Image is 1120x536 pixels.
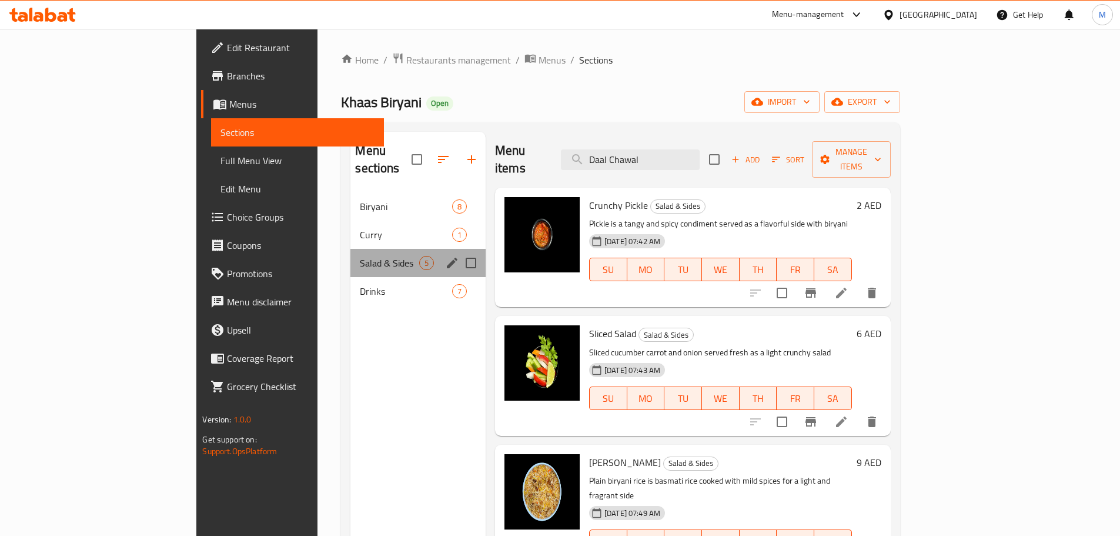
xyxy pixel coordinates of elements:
span: Curry [360,228,452,242]
img: Crunchy Pickle [504,197,580,272]
span: MO [632,390,660,407]
div: Salad & Sides [663,457,718,471]
span: TH [744,390,773,407]
div: [GEOGRAPHIC_DATA] [900,8,977,21]
span: Select to update [770,410,794,434]
a: Edit Restaurant [201,34,383,62]
p: Sliced cucumber carrot and onion served fresh as a light crunchy salad [589,345,852,360]
span: M [1099,8,1106,21]
span: Menus [539,53,566,67]
nav: Menu sections [350,188,486,310]
button: import [744,91,820,113]
span: Full Menu View [220,154,374,168]
a: Edit menu item [834,286,848,300]
button: TH [740,387,777,410]
button: SU [589,258,627,281]
span: Branches [227,69,374,83]
span: Salad & Sides [651,199,705,213]
p: Pickle is a tangy and spicy condiment served as a flavorful side with biryani [589,217,852,231]
span: TU [669,390,697,407]
span: SU [594,261,623,278]
a: Menu disclaimer [201,288,383,316]
span: FR [781,261,810,278]
button: export [824,91,900,113]
div: items [452,284,467,298]
span: Add item [727,151,764,169]
span: WE [707,390,735,407]
div: Curry1 [350,221,486,249]
div: items [419,256,434,270]
button: edit [443,254,461,272]
span: Restaurants management [406,53,511,67]
a: Menus [524,52,566,68]
button: SA [814,258,852,281]
span: Select section [702,147,727,172]
span: SA [819,390,847,407]
span: Salad & Sides [664,457,718,470]
a: Menus [201,90,383,118]
button: Manage items [812,141,891,178]
span: Menus [229,97,374,111]
a: Edit Menu [211,175,383,203]
button: MO [627,387,665,410]
span: Coupons [227,238,374,252]
button: MO [627,258,665,281]
span: 1 [453,229,466,241]
li: / [516,53,520,67]
span: [DATE] 07:43 AM [600,365,665,376]
span: Sections [579,53,613,67]
button: delete [858,279,886,307]
span: Grocery Checklist [227,379,374,394]
h2: Menu items [495,142,547,177]
span: Sort items [764,151,812,169]
span: Salad & Sides [360,256,419,270]
span: 7 [453,286,466,297]
span: Sections [220,125,374,139]
a: Coverage Report [201,344,383,372]
a: Full Menu View [211,147,383,175]
button: Branch-specific-item [797,279,825,307]
span: WE [707,261,735,278]
button: Sort [769,151,807,169]
span: Crunchy Pickle [589,197,648,214]
span: Manage items [821,145,881,174]
h6: 9 AED [857,454,881,471]
a: Promotions [201,259,383,288]
span: SU [594,390,623,407]
a: Coupons [201,231,383,259]
span: Version: [202,412,231,427]
button: WE [702,258,740,281]
button: WE [702,387,740,410]
span: 1.0.0 [233,412,252,427]
span: Sort sections [429,145,457,174]
span: Get support on: [202,432,256,447]
span: Edit Menu [220,182,374,196]
img: Sliced Salad [504,325,580,401]
a: Support.OpsPlatform [202,444,277,459]
span: MO [632,261,660,278]
a: Branches [201,62,383,90]
div: Biryani8 [350,192,486,221]
a: Choice Groups [201,203,383,231]
div: Salad & Sides [650,199,706,214]
button: FR [777,258,814,281]
a: Restaurants management [392,52,511,68]
span: Promotions [227,267,374,281]
a: Upsell [201,316,383,344]
button: FR [777,387,814,410]
span: Menu disclaimer [227,295,374,309]
span: import [754,95,810,109]
span: Coverage Report [227,351,374,365]
span: Open [426,98,453,108]
span: Upsell [227,323,374,337]
h6: 2 AED [857,197,881,214]
span: [PERSON_NAME] [589,454,661,471]
span: TH [744,261,773,278]
button: Add [727,151,764,169]
input: search [561,149,700,170]
div: Drinks7 [350,277,486,305]
nav: breadcrumb [341,52,900,68]
a: Edit menu item [834,415,848,429]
